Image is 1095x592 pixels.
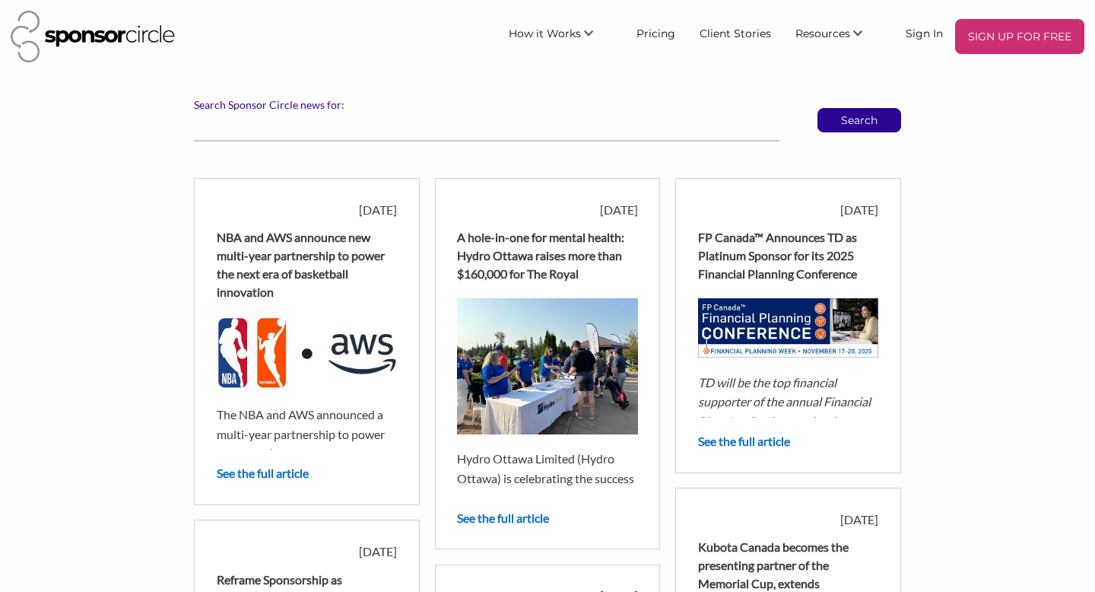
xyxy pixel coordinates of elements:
img: qrjtxtqjupcfcramx83h.jpg [217,317,397,390]
li: Resources [783,19,893,54]
span: Resources [795,27,850,40]
a: Client Stories [687,19,783,46]
div: [DATE] [698,511,878,529]
img: Hydro_Ottawa_A_hole_in_one_for_mental_health__Hydro_Ottawa_raise.jpg [457,298,637,435]
p: SIGN UP FOR FREE [961,25,1078,48]
div: [DATE] [217,201,397,219]
span: How it Works [509,27,581,40]
a: See the full article [217,466,309,480]
img: Sponsor Circle Logo [11,11,175,62]
p: The NBA and AWS announced a multi-year partnership to power the league’s next generation of innov... [217,405,397,482]
div: NBA and AWS announce new multi-year partnership to power the next era of basketball innovation [217,228,397,301]
a: See the full article [457,511,549,525]
li: How it Works [497,19,624,54]
div: A hole-in-one for mental health: Hydro Ottawa raises more than $160,000 for The Royal [457,228,637,283]
button: Search [817,108,901,132]
a: Sign In [893,19,955,46]
img: FP_Canada_FP_Canada__Announces_TD_as_Platinum_Sponsor_for_its_20.jpg [698,298,878,358]
a: Pricing [624,19,687,46]
div: FP Canada™ Announces TD as Platinum Sponsor for its 2025 Financial Planning Conference [698,228,878,283]
p: Search [818,109,900,132]
div: [DATE] [698,201,878,219]
em: TD will be the top financial supporter of the annual Financial Planning Conference for the fourth... [698,375,871,448]
a: See the full article [698,434,790,448]
div: [DATE] [457,201,637,219]
div: [DATE] [217,543,397,561]
label: Search Sponsor Circle news for: [194,98,901,112]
